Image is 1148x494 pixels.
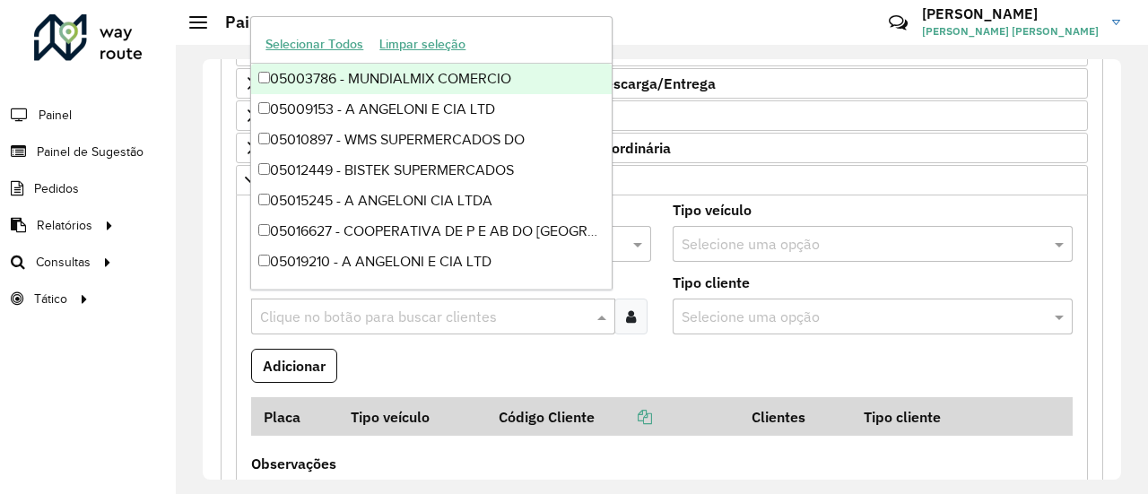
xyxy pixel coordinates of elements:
[251,125,612,155] div: 05010897 - WMS SUPERMERCADOS DO
[251,397,339,435] th: Placa
[257,30,371,58] button: Selecionar Todos
[236,68,1088,99] a: Restrições Spot: Forma de Pagamento e Perfil de Descarga/Entrega
[879,4,918,42] a: Contato Rápido
[851,397,996,435] th: Tipo cliente
[922,5,1099,22] h3: [PERSON_NAME]
[251,64,612,94] div: 05003786 - MUNDIALMIX COMERCIO
[673,272,750,293] label: Tipo cliente
[251,247,612,277] div: 05019210 - A ANGELONI E CIA LTD
[339,397,486,435] th: Tipo veículo
[36,253,91,272] span: Consultas
[236,165,1088,195] a: Pre-Roteirização AS / Orientações
[371,30,474,58] button: Limpar seleção
[673,199,752,221] label: Tipo veículo
[740,397,852,435] th: Clientes
[207,13,481,32] h2: Painel de Sugestão - Criar registro
[251,94,612,125] div: 05009153 - A ANGELONI E CIA LTD
[251,349,337,383] button: Adicionar
[922,23,1099,39] span: [PERSON_NAME] [PERSON_NAME]
[251,453,336,474] label: Observações
[34,290,67,308] span: Tático
[251,216,612,247] div: 05016627 - COOPERATIVA DE P E AB DO [GEOGRAPHIC_DATA]
[236,133,1088,163] a: Orientações Rota Vespertina Janela de horário extraordinária
[250,16,613,290] ng-dropdown-panel: Options list
[39,106,72,125] span: Painel
[236,100,1088,131] a: Rota Noturna/Vespertina
[595,408,652,426] a: Copiar
[486,397,740,435] th: Código Cliente
[251,186,612,216] div: 05015245 - A ANGELONI CIA LTDA
[251,277,612,308] div: 05019211 - A ANGELONI CIA LTDA
[37,216,92,235] span: Relatórios
[34,179,79,198] span: Pedidos
[37,143,143,161] span: Painel de Sugestão
[251,155,612,186] div: 05012449 - BISTEK SUPERMERCADOS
